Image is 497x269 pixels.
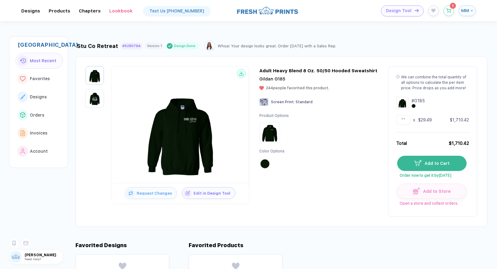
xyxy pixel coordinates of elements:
[20,130,25,136] img: link to icon
[449,140,469,147] div: $1,710.42
[16,89,63,105] button: link to iconDesigns
[16,107,63,123] button: link to iconOrders
[30,113,44,117] span: Orders
[192,191,235,196] span: Edit in Design Tool
[218,44,336,48] div: Whoa! Your design looks great. Order [DATE] with a Sales Rep.
[75,242,127,248] div: Favorited Designs
[30,94,47,99] span: Designs
[420,189,451,194] span: Add to Store
[147,44,162,48] div: Version 1
[25,253,63,257] span: [PERSON_NAME]
[174,44,195,48] div: Design Done
[271,100,295,104] span: Screen Print :
[20,58,26,63] img: link to icon
[20,148,25,154] img: link to icon
[21,8,40,14] div: DesignsToggle dropdown menu
[125,187,177,199] button: iconRequest Changes
[397,199,466,206] span: Open a store and collect orders.
[296,100,313,104] span: Standard
[77,43,118,49] div: Stu Co Retreat
[30,131,47,135] span: Invoices
[10,251,22,263] img: user profile
[386,8,411,13] span: Design Tool
[18,42,63,48] div: Royal Oak High School StuCo
[259,77,285,81] span: Gildan G185
[109,8,133,14] div: Lookbook
[259,68,377,73] div: Adult Heavy Blend 8 Oz. 50/50 Hooded Sweatshirt
[87,68,102,83] img: ab003320-34a5-46b0-b14a-cbd5b02ff0c5_nt_front_1759520221409.jpg
[422,161,450,166] span: Add to Cart
[396,140,407,147] div: Total
[87,91,102,106] img: ab003320-34a5-46b0-b14a-cbd5b02ff0c5_nt_back_1759520221411.jpg
[413,187,420,194] img: icon
[20,112,25,117] img: link to icon
[413,117,415,123] div: x
[418,117,432,123] div: $29.49
[149,9,204,13] div: Text Us [PHONE_NUMBER]
[49,8,70,14] div: ProductsToggle dropdown menu
[184,189,192,197] img: icon
[237,6,298,15] img: logo
[20,76,26,81] img: link to icon
[411,98,425,104] div: # G185
[20,94,25,99] img: link to icon
[79,8,101,14] div: ChaptersToggle dropdown menu chapters
[30,76,50,81] span: Favorites
[189,242,243,248] div: Favorited Products
[16,125,63,141] button: link to iconInvoices
[135,191,177,196] span: Request Changes
[131,83,229,180] img: ab003320-34a5-46b0-b14a-cbd5b02ff0c5_nt_front_1759520221409.jpg
[381,5,424,16] button: Design Toolicon
[397,171,466,178] span: Order now to get it by [DATE]
[30,149,48,154] span: Account
[143,6,210,16] a: Text Us [PHONE_NUMBER]
[122,44,141,48] div: #528079A
[25,257,41,261] span: Need Help?
[182,187,235,199] button: iconEdit in Design Tool
[450,117,469,123] div: $1,710.42
[109,8,133,14] div: LookbookToggle dropdown menu chapters
[259,149,289,154] div: Color Options
[205,42,214,50] img: Sophie.png
[396,97,408,109] img: Design Group Summary Cell
[259,98,268,106] img: Screen Print
[452,4,453,8] span: 1
[16,53,63,69] button: link to iconMost Recent
[261,123,279,141] img: Product Option
[16,143,63,159] button: link to iconAccount
[16,71,63,87] button: link to iconFavorites
[259,113,289,118] div: Product Options
[401,74,469,91] div: We can combine the total quantity of all options to calculate the per item price. Price drops as ...
[397,156,467,171] button: iconAdd to Cart
[414,160,422,166] img: icon
[415,9,419,12] img: icon
[459,5,476,16] button: MM
[397,184,467,199] button: iconAdd to Store
[461,8,469,13] span: MM
[450,3,456,9] sup: 1
[30,58,56,63] span: Most Recent
[127,189,135,197] img: icon
[266,86,329,90] span: 244 people favorited this product.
